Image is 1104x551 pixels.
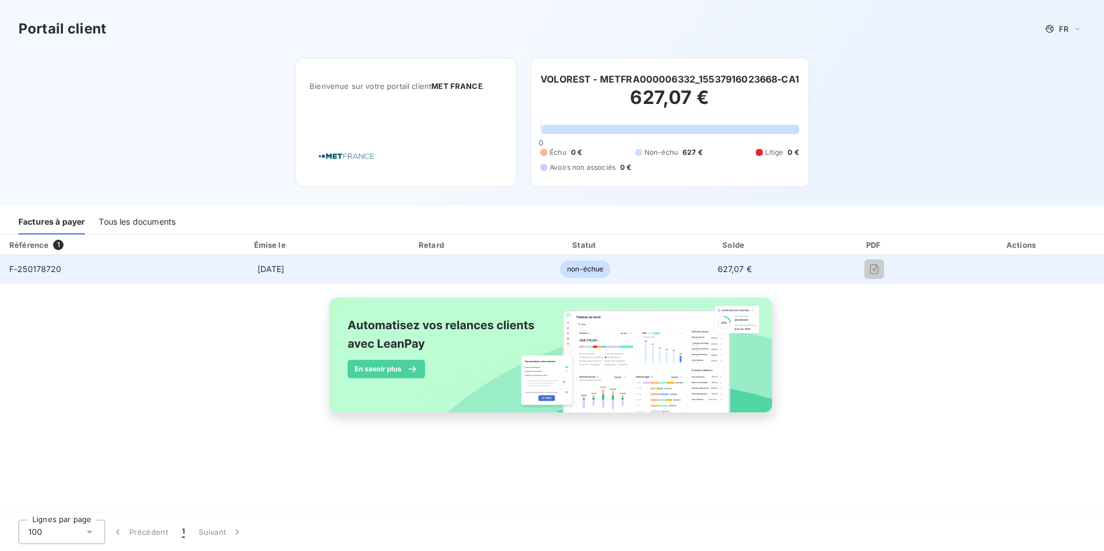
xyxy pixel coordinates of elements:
[431,81,483,91] span: MET FRANCE
[9,264,62,274] span: F-250178720
[18,18,106,39] h3: Portail client
[1059,24,1068,33] span: FR
[644,147,678,158] span: Non-échu
[571,147,582,158] span: 0 €
[663,239,806,251] div: Solde
[28,526,42,538] span: 100
[309,81,502,91] span: Bienvenue sur votre portail client .
[512,239,659,251] div: Statut
[182,526,185,538] span: 1
[540,72,799,86] h6: VOLOREST - METFRA000006332_15537916023668-CA1
[105,520,175,544] button: Précédent
[192,520,250,544] button: Suivant
[811,239,938,251] div: PDF
[943,239,1102,251] div: Actions
[258,264,285,274] span: [DATE]
[620,162,631,173] span: 0 €
[175,520,192,544] button: 1
[309,140,383,173] img: Company logo
[99,210,176,234] div: Tous les documents
[9,240,49,250] div: Référence
[540,86,799,121] h2: 627,07 €
[18,210,85,234] div: Factures à payer
[53,240,64,250] span: 1
[550,162,616,173] span: Avoirs non associés
[319,291,785,433] img: banner
[560,260,610,278] span: non-échue
[682,147,703,158] span: 627 €
[539,138,543,147] span: 0
[357,239,508,251] div: Retard
[189,239,353,251] div: Émise le
[550,147,566,158] span: Échu
[765,147,784,158] span: Litige
[718,264,752,274] span: 627,07 €
[788,147,799,158] span: 0 €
